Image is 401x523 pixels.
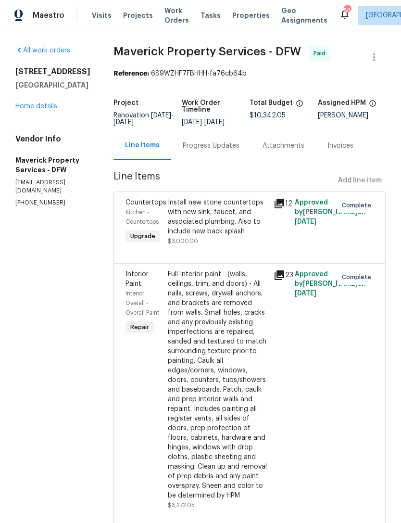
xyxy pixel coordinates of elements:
[168,238,198,244] span: $3,000.00
[125,271,149,287] span: Interior Paint
[295,199,366,225] span: Approved by [PERSON_NAME] on
[113,172,334,190] span: Line Items
[15,67,90,77] h2: [STREET_ADDRESS]
[113,70,149,77] b: Reference:
[92,11,112,20] span: Visits
[274,198,289,209] div: 12
[113,119,134,126] span: [DATE]
[113,112,174,126] span: Renovation
[15,134,90,144] h4: Vendor Info
[369,100,376,112] span: The hpm assigned to this work order.
[113,46,301,57] span: Maverick Property Services - DFW
[113,112,174,126] span: -
[125,140,160,150] div: Line Items
[295,290,316,297] span: [DATE]
[250,100,293,106] h5: Total Budget
[151,112,171,119] span: [DATE]
[204,119,225,126] span: [DATE]
[182,100,250,113] h5: Work Order Timeline
[168,269,268,500] div: Full Interior paint - (walls, ceilings, trim, and doors) - All nails, screws, drywall anchors, an...
[33,11,64,20] span: Maestro
[113,69,386,78] div: 6S9WZHF7FBHHH-fa76cb64b
[296,100,303,112] span: The total cost of line items that have been proposed by Opendoor. This sum includes line items th...
[15,103,57,110] a: Home details
[164,6,189,25] span: Work Orders
[183,141,239,151] div: Progress Updates
[168,198,268,236] div: Install new stone countertops with new sink, faucet, and associated plumbing. Also to include new...
[15,80,90,90] h5: [GEOGRAPHIC_DATA]
[125,199,166,206] span: Countertops
[123,11,153,20] span: Projects
[182,119,202,126] span: [DATE]
[15,199,90,207] p: [PHONE_NUMBER]
[15,155,90,175] h5: Maverick Property Services - DFW
[125,209,159,225] span: Kitchen - Countertops
[295,218,316,225] span: [DATE]
[313,49,329,58] span: Paid
[126,322,153,332] span: Repair
[342,272,375,282] span: Complete
[250,112,286,119] span: $10,342.05
[182,119,225,126] span: -
[344,6,351,15] div: 56
[125,291,159,316] span: Interior Overall - Overall Paint
[200,12,221,19] span: Tasks
[318,112,386,119] div: [PERSON_NAME]
[281,6,327,25] span: Geo Assignments
[168,502,195,508] span: $3,272.05
[318,100,366,106] h5: Assigned HPM
[232,11,270,20] span: Properties
[15,179,90,195] p: [EMAIL_ADDRESS][DOMAIN_NAME]
[263,141,304,151] div: Attachments
[295,271,366,297] span: Approved by [PERSON_NAME] on
[15,47,70,54] a: All work orders
[274,269,289,281] div: 23
[327,141,353,151] div: Invoices
[342,201,375,210] span: Complete
[126,231,159,241] span: Upgrade
[113,100,138,106] h5: Project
